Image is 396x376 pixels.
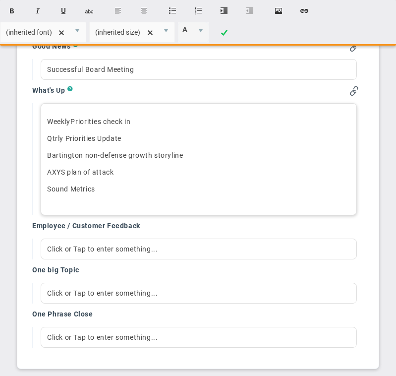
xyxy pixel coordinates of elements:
h4: Employee / Customer Feedback [32,221,140,230]
p: Sound Metrics [47,184,350,194]
button: Insert image [267,1,290,20]
span: Priorities check in [70,118,130,125]
button: Underline [52,1,75,20]
button: Strikethrough [77,1,101,20]
span: Current selected color is rgba(255, 255, 255, 0) [178,22,209,43]
button: Insert unordered list [161,1,184,20]
button: Indent [212,1,236,20]
button: Insert hyperlink [292,1,316,20]
h4: Good News [32,42,73,51]
h4: One big Topic [32,265,79,274]
p: Qtrly Priorities Update [47,133,350,143]
button: Center text [132,1,156,20]
button: Align text left [106,1,130,20]
span: select [192,22,209,42]
div: Successful Board Meeting [41,59,357,80]
button: Insert ordered list [186,1,210,20]
p: Bartington non-defense growth storyline [47,150,350,160]
button: Italic [26,1,50,20]
span: select [69,22,86,42]
div: Click or Tap to enter something... [41,239,357,259]
a: Done! [212,24,236,43]
div: Click or Tap to enter something... [41,283,357,304]
p: AXYS plan of attack [47,167,350,177]
input: Font Size [90,22,158,42]
h4: One Phrase Close [32,310,93,318]
input: Font Name [0,22,69,42]
span: Weekly [47,118,70,125]
div: Click or Tap to enter something... [41,327,357,348]
span: select [158,22,174,42]
h4: What's Up [32,86,67,95]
